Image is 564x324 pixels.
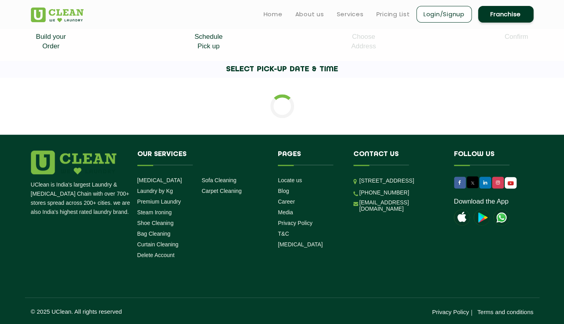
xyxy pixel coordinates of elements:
[137,252,175,258] a: Delete Account
[278,231,289,237] a: T&C
[137,151,266,166] h4: Our Services
[353,151,442,166] h4: Contact us
[31,308,282,315] p: © 2025 UClean. All rights reserved
[474,210,490,225] img: playstoreicon.png
[494,210,509,225] img: UClean Laundry and Dry Cleaning
[376,10,410,19] a: Pricing List
[194,32,222,51] p: Schedule Pick up
[137,177,182,183] a: [MEDICAL_DATA]
[31,151,116,174] img: logo.png
[478,6,534,23] a: Franchise
[351,32,376,51] p: Choose Address
[505,32,528,42] p: Confirm
[137,198,181,205] a: Premium Laundry
[137,220,174,226] a: Shoe Cleaning
[278,241,323,248] a: [MEDICAL_DATA]
[137,231,171,237] a: Bag Cleaning
[278,188,289,194] a: Blog
[137,209,172,215] a: Steam Ironing
[295,10,324,19] a: About us
[454,198,509,206] a: Download the App
[278,209,293,215] a: Media
[337,10,364,19] a: Services
[505,179,516,187] img: UClean Laundry and Dry Cleaning
[432,309,469,315] a: Privacy Policy
[359,189,409,196] a: [PHONE_NUMBER]
[278,151,342,166] h4: Pages
[137,241,179,248] a: Curtain Cleaning
[201,177,236,183] a: Sofa Cleaning
[264,10,283,19] a: Home
[57,61,508,78] h1: SELECT PICK-UP DATE & TIME
[278,177,302,183] a: Locate us
[31,8,84,22] img: UClean Laundry and Dry Cleaning
[31,180,131,217] p: UClean is India's largest Laundry & [MEDICAL_DATA] Chain with over 700+ stores spread across 200+...
[201,188,241,194] a: Carpet Cleaning
[36,32,66,51] p: Build your Order
[454,210,470,225] img: apple-icon.png
[278,220,312,226] a: Privacy Policy
[359,176,442,185] p: [STREET_ADDRESS]
[416,6,472,23] a: Login/Signup
[359,199,442,212] a: [EMAIL_ADDRESS][DOMAIN_NAME]
[137,188,173,194] a: Laundry by Kg
[278,198,295,205] a: Career
[454,151,524,166] h4: Follow us
[477,309,534,315] a: Terms and conditions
